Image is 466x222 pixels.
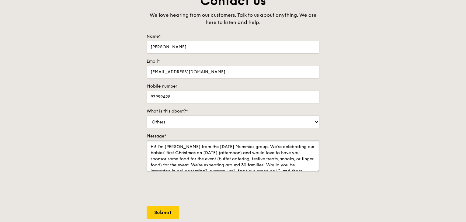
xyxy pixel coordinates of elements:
label: What is this about?* [147,108,319,114]
label: Email* [147,58,319,64]
div: We love hearing from our customers. Talk to us about anything. We are here to listen and help. [147,12,319,26]
label: Mobile number [147,83,319,89]
input: Submit [147,206,179,219]
iframe: reCAPTCHA [147,178,239,201]
label: Message* [147,133,319,139]
label: Name* [147,33,319,40]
